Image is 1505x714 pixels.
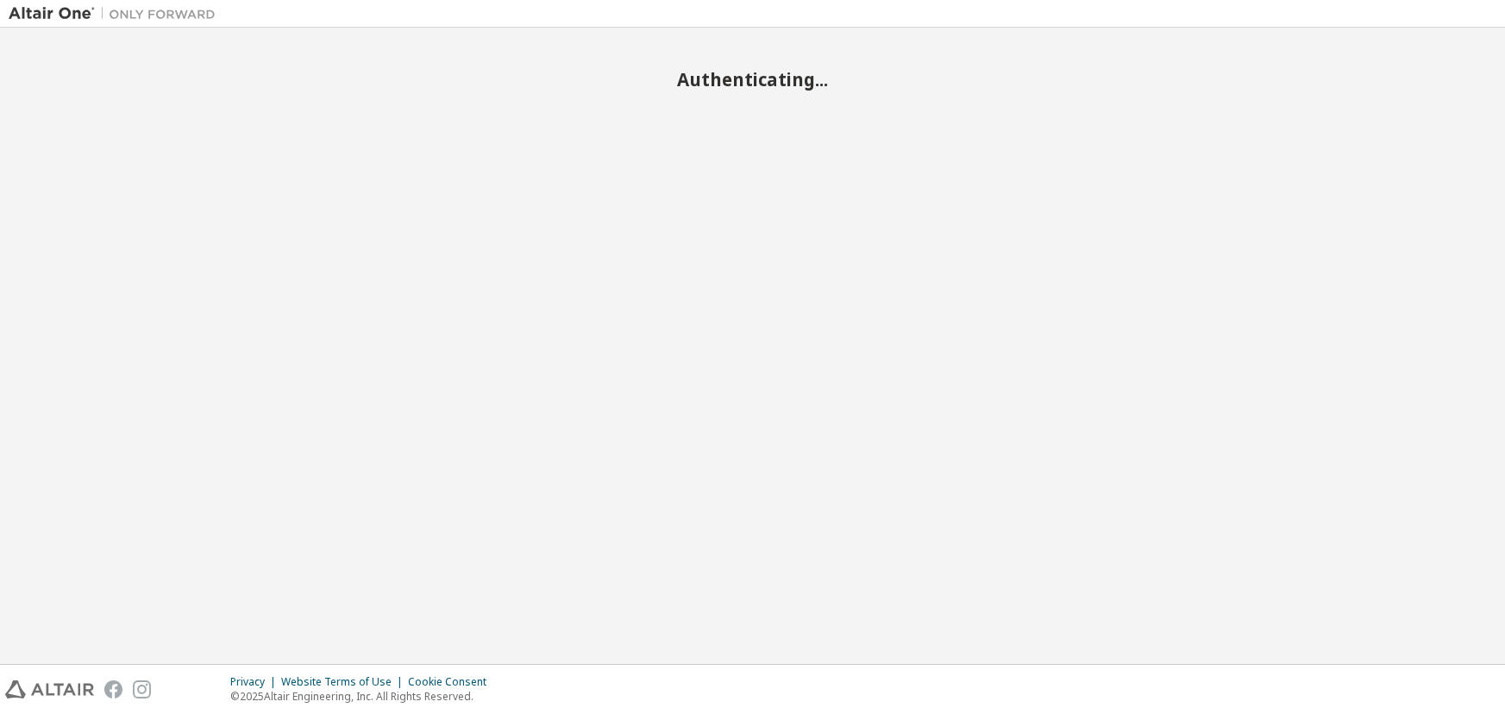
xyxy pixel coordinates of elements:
h2: Authenticating... [9,68,1496,91]
img: facebook.svg [104,680,122,698]
div: Cookie Consent [408,675,497,689]
div: Privacy [230,675,281,689]
img: instagram.svg [133,680,151,698]
img: altair_logo.svg [5,680,94,698]
img: Altair One [9,5,224,22]
div: Website Terms of Use [281,675,408,689]
p: © 2025 Altair Engineering, Inc. All Rights Reserved. [230,689,497,704]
